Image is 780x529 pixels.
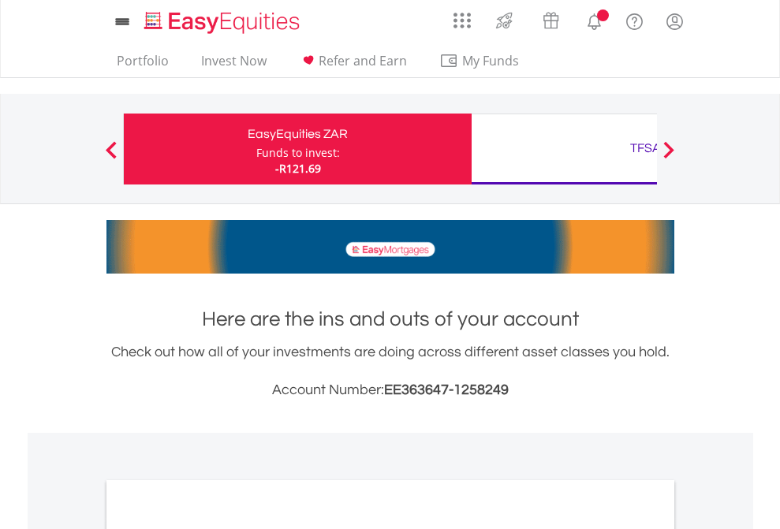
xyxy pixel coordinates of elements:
[443,4,481,29] a: AppsGrid
[106,220,674,274] img: EasyMortage Promotion Banner
[528,4,574,33] a: Vouchers
[95,149,127,165] button: Previous
[574,4,614,35] a: Notifications
[384,382,509,397] span: EE363647-1258249
[106,305,674,333] h1: Here are the ins and outs of your account
[614,4,655,35] a: FAQ's and Support
[106,379,674,401] h3: Account Number:
[133,123,462,145] div: EasyEquities ZAR
[256,145,340,161] div: Funds to invest:
[538,8,564,33] img: vouchers-v2.svg
[293,53,413,77] a: Refer and Earn
[653,149,685,165] button: Next
[106,341,674,401] div: Check out how all of your investments are doing across different asset classes you hold.
[491,8,517,33] img: thrive-v2.svg
[319,52,407,69] span: Refer and Earn
[138,4,306,35] a: Home page
[110,53,175,77] a: Portfolio
[453,12,471,29] img: grid-menu-icon.svg
[141,9,306,35] img: EasyEquities_Logo.png
[655,4,695,39] a: My Profile
[439,50,543,71] span: My Funds
[275,161,321,176] span: -R121.69
[195,53,273,77] a: Invest Now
